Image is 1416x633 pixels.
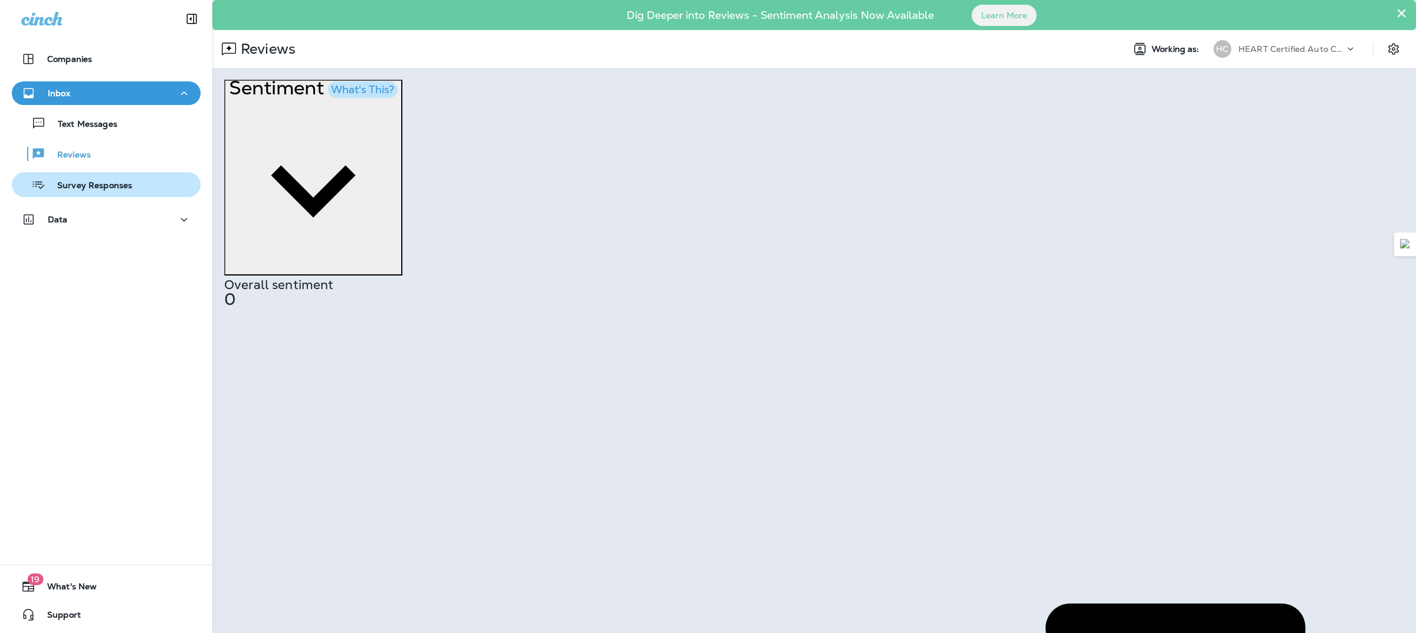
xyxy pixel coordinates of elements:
div: What's This? [331,84,394,95]
button: Close [1396,4,1407,22]
button: Reviews [12,142,201,166]
button: Text Messages [12,111,201,136]
div: HC [1214,40,1231,58]
span: What's New [35,582,97,596]
p: Text Messages [46,119,117,130]
button: Collapse Sidebar [175,7,208,31]
p: Data [48,215,68,224]
p: Inbox [48,88,70,98]
button: What's This? [328,81,398,98]
span: Working as: [1152,44,1202,54]
p: Reviews [236,40,296,58]
p: Dig Deeper into Reviews - Sentiment Analysis Now Available [592,14,968,17]
button: 19What's New [12,575,201,598]
img: Detect Auto [1400,239,1411,250]
h2: Overall sentiment [224,280,1404,290]
p: Reviews [45,150,91,161]
p: HEART Certified Auto Care [1238,44,1345,54]
h1: 0 [224,294,1404,304]
p: Survey Responses [45,181,132,192]
h1: Sentiment [229,81,398,100]
button: Companies [12,47,201,71]
span: 19 [27,573,43,585]
span: Support [35,610,81,624]
button: Settings [1383,38,1404,60]
button: Support [12,603,201,627]
button: Learn More [972,5,1037,26]
button: SentimentWhat's This? [224,80,402,275]
p: Companies [47,54,92,64]
button: Survey Responses [12,172,201,197]
button: Inbox [12,81,201,105]
button: Data [12,208,201,231]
